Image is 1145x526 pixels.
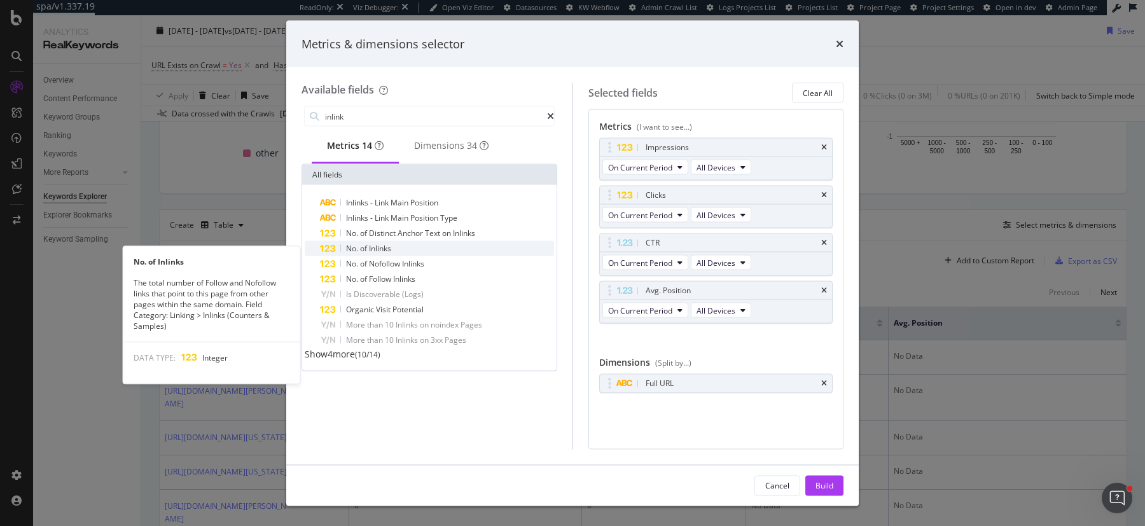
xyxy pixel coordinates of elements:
[608,209,672,220] span: On Current Period
[396,319,420,330] span: Inlinks
[369,243,391,254] span: Inlinks
[754,475,800,495] button: Cancel
[346,228,360,239] span: No.
[599,120,833,138] div: Metrics
[302,83,374,97] div: Available fields
[375,197,391,208] span: Link
[123,277,300,332] div: The total number of Follow and Nofollow links that point to this page from other pages within the...
[691,160,751,175] button: All Devices
[367,319,385,330] span: than
[346,335,367,345] span: More
[346,304,376,315] span: Organic
[805,475,843,495] button: Build
[646,237,660,249] div: CTR
[599,233,833,276] div: CTRtimesOn Current PeriodAll Devices
[646,284,691,297] div: Avg. Position
[425,228,442,239] span: Text
[599,281,833,324] div: Avg. PositiontimesOn Current PeriodAll Devices
[655,357,691,368] div: (Split by...)
[697,162,735,172] span: All Devices
[691,207,751,223] button: All Devices
[360,258,369,269] span: of
[440,212,457,223] span: Type
[821,380,827,387] div: times
[398,228,425,239] span: Anchor
[697,209,735,220] span: All Devices
[599,138,833,181] div: ImpressionstimesOn Current PeriodAll Devices
[354,289,402,300] span: Discoverable
[821,239,827,247] div: times
[286,20,859,506] div: modal
[821,191,827,199] div: times
[305,348,355,360] span: Show 4 more
[765,480,789,490] div: Cancel
[346,197,370,208] span: Inlinks
[385,319,396,330] span: 10
[302,165,557,185] div: All fields
[369,228,398,239] span: Distinct
[362,139,372,151] span: 14
[1102,483,1132,513] iframe: Intercom live chat
[697,257,735,268] span: All Devices
[691,303,751,318] button: All Devices
[391,197,410,208] span: Main
[362,139,372,152] div: brand label
[602,303,688,318] button: On Current Period
[691,255,751,270] button: All Devices
[836,36,843,52] div: times
[815,480,833,490] div: Build
[608,162,672,172] span: On Current Period
[467,139,477,152] div: brand label
[697,305,735,315] span: All Devices
[646,189,666,202] div: Clicks
[453,228,475,239] span: Inlinks
[599,374,833,393] div: Full URLtimes
[370,197,375,208] span: -
[602,255,688,270] button: On Current Period
[392,304,424,315] span: Potential
[420,319,431,330] span: on
[346,258,360,269] span: No.
[431,335,445,345] span: 3xx
[302,36,464,52] div: Metrics & dimensions selector
[346,243,360,254] span: No.
[375,212,391,223] span: Link
[360,243,369,254] span: of
[360,273,369,284] span: of
[410,212,440,223] span: Position
[367,335,385,345] span: than
[346,212,370,223] span: Inlinks
[327,139,384,152] div: Metrics
[461,319,482,330] span: Pages
[410,197,438,208] span: Position
[355,349,380,360] span: ( 10 / 14 )
[646,141,689,154] div: Impressions
[414,139,489,152] div: Dimensions
[599,186,833,228] div: ClickstimesOn Current PeriodAll Devices
[402,258,424,269] span: Inlinks
[346,319,367,330] span: More
[803,87,833,98] div: Clear All
[396,335,420,345] span: Inlinks
[602,160,688,175] button: On Current Period
[402,289,424,300] span: (Logs)
[602,207,688,223] button: On Current Period
[369,273,393,284] span: Follow
[608,305,672,315] span: On Current Period
[420,335,431,345] span: on
[821,144,827,151] div: times
[346,273,360,284] span: No.
[467,139,477,151] span: 34
[646,377,674,390] div: Full URL
[431,319,461,330] span: noindex
[445,335,466,345] span: Pages
[608,257,672,268] span: On Current Period
[123,256,300,267] div: No. of Inlinks
[346,289,354,300] span: Is
[324,107,547,126] input: Search by field name
[360,228,369,239] span: of
[370,212,375,223] span: -
[588,85,658,100] div: Selected fields
[385,335,396,345] span: 10
[821,287,827,294] div: times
